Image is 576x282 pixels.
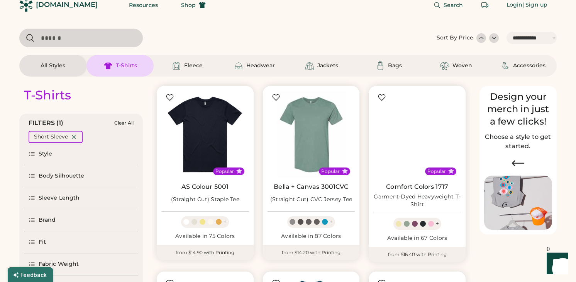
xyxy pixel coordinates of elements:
[114,120,134,126] div: Clear All
[236,168,242,174] button: Popular Style
[484,176,552,230] img: Image of Lisa Congdon Eye Print on T-Shirt and Hat
[373,234,461,242] div: Available in 67 Colors
[539,247,573,280] iframe: Front Chat
[215,168,234,174] div: Popular
[172,61,181,70] img: Fleece Icon
[29,118,64,128] div: FILTERS (1)
[161,232,249,240] div: Available in 75 Colors
[161,91,249,178] img: AS Colour 5001 (Straight Cut) Staple Tee
[223,218,227,226] div: +
[522,1,547,9] div: | Sign up
[181,2,196,8] span: Shop
[305,61,314,70] img: Jackets Icon
[171,196,239,203] div: (Straight Cut) Staple Tee
[116,62,137,70] div: T-Shirts
[157,245,254,260] div: from $14.90 with Printing
[452,62,472,70] div: Woven
[513,62,546,70] div: Accessories
[39,238,46,246] div: Fit
[437,34,473,42] div: Sort By Price
[103,61,113,70] img: T-Shirts Icon
[24,87,71,103] div: T-Shirts
[234,61,243,70] img: Headwear Icon
[181,183,229,191] a: AS Colour 5001
[376,61,385,70] img: Bags Icon
[246,62,275,70] div: Headwear
[39,216,56,224] div: Brand
[501,61,510,70] img: Accessories Icon
[39,150,53,158] div: Style
[427,168,446,174] div: Popular
[329,218,333,226] div: +
[263,245,360,260] div: from $14.20 with Printing
[440,61,449,70] img: Woven Icon
[386,183,448,191] a: Comfort Colors 1717
[373,193,461,209] div: Garment-Dyed Heavyweight T-Shirt
[484,132,552,151] h2: Choose a style to get started.
[444,2,463,8] span: Search
[184,62,203,70] div: Fleece
[39,194,80,202] div: Sleeve Length
[270,196,352,203] div: (Straight Cut) CVC Jersey Tee
[274,183,348,191] a: Bella + Canvas 3001CVC
[268,91,355,178] img: BELLA + CANVAS 3001CVC (Straight Cut) CVC Jersey Tee
[39,260,79,268] div: Fabric Weight
[317,62,338,70] div: Jackets
[507,1,523,9] div: Login
[34,133,68,141] div: Short Sleeve
[448,168,454,174] button: Popular Style
[435,219,439,228] div: +
[369,247,466,262] div: from $16.40 with Printing
[484,91,552,128] div: Design your merch in just a few clicks!
[268,232,355,240] div: Available in 87 Colors
[373,91,461,178] img: Comfort Colors 1717 Garment-Dyed Heavyweight T-Shirt
[41,62,65,70] div: All Styles
[388,62,402,70] div: Bags
[321,168,340,174] div: Popular
[342,168,348,174] button: Popular Style
[39,172,85,180] div: Body Silhouette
